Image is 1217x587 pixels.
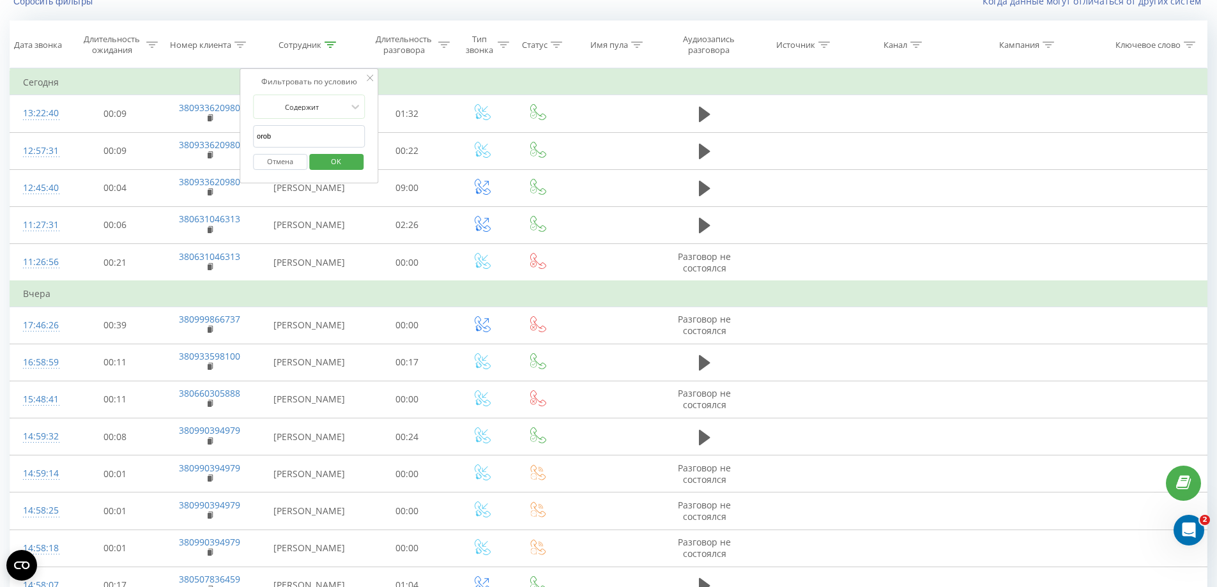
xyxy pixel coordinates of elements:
[884,40,907,50] div: Канал
[179,102,240,114] a: 380933620980
[23,536,56,561] div: 14:58:18
[257,418,361,455] td: [PERSON_NAME]
[69,95,162,132] td: 00:09
[590,40,628,50] div: Имя пула
[361,455,454,492] td: 00:00
[179,424,240,436] a: 380990394979
[179,536,240,548] a: 380990394979
[69,169,162,206] td: 00:04
[170,40,231,50] div: Номер клиента
[23,213,56,238] div: 11:27:31
[257,206,361,243] td: [PERSON_NAME]
[253,125,365,148] input: Введите значение
[678,313,731,337] span: Разговор не состоялся
[678,250,731,274] span: Разговор не состоялся
[179,313,240,325] a: 380999866737
[309,154,364,170] button: OK
[23,461,56,486] div: 14:59:14
[318,151,354,171] span: OK
[179,250,240,263] a: 380631046313
[80,34,144,56] div: Длительность ожидания
[23,498,56,523] div: 14:58:25
[257,344,361,381] td: [PERSON_NAME]
[279,40,321,50] div: Сотрудник
[361,381,454,418] td: 00:00
[1115,40,1181,50] div: Ключевое слово
[179,462,240,474] a: 380990394979
[179,499,240,511] a: 380990394979
[361,244,454,282] td: 00:00
[253,154,307,170] button: Отмена
[257,530,361,567] td: [PERSON_NAME]
[361,307,454,344] td: 00:00
[179,350,240,362] a: 380933598100
[361,132,454,169] td: 00:22
[522,40,547,50] div: Статус
[361,169,454,206] td: 09:00
[179,387,240,399] a: 380660305888
[671,34,746,56] div: Аудиозапись разговора
[23,176,56,201] div: 12:45:40
[23,424,56,449] div: 14:59:32
[69,418,162,455] td: 00:08
[23,350,56,375] div: 16:58:59
[23,139,56,164] div: 12:57:31
[69,206,162,243] td: 00:06
[361,206,454,243] td: 02:26
[23,250,56,275] div: 11:26:56
[69,530,162,567] td: 00:01
[361,344,454,381] td: 00:17
[69,307,162,344] td: 00:39
[257,307,361,344] td: [PERSON_NAME]
[69,455,162,492] td: 00:01
[69,244,162,282] td: 00:21
[372,34,436,56] div: Длительность разговора
[23,101,56,126] div: 13:22:40
[361,95,454,132] td: 01:32
[253,75,365,88] div: Фильтровать по условию
[69,381,162,418] td: 00:11
[678,536,731,560] span: Разговор не состоялся
[179,176,240,188] a: 380933620980
[678,387,731,411] span: Разговор не состоялся
[1174,515,1204,545] iframe: Intercom live chat
[1200,515,1210,525] span: 2
[257,492,361,530] td: [PERSON_NAME]
[999,40,1039,50] div: Кампания
[678,499,731,522] span: Разговор не состоялся
[179,213,240,225] a: 380631046313
[23,313,56,338] div: 17:46:26
[257,169,361,206] td: [PERSON_NAME]
[257,455,361,492] td: [PERSON_NAME]
[6,550,37,581] button: Open CMP widget
[69,492,162,530] td: 00:01
[257,381,361,418] td: [PERSON_NAME]
[23,387,56,412] div: 15:48:41
[464,34,494,56] div: Тип звонка
[179,139,240,151] a: 380933620980
[10,281,1207,307] td: Вчера
[776,40,815,50] div: Источник
[14,40,62,50] div: Дата звонка
[69,132,162,169] td: 00:09
[361,492,454,530] td: 00:00
[10,70,1207,95] td: Сегодня
[678,462,731,485] span: Разговор не состоялся
[69,344,162,381] td: 00:11
[257,244,361,282] td: [PERSON_NAME]
[179,573,240,585] a: 380507836459
[361,530,454,567] td: 00:00
[361,418,454,455] td: 00:24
